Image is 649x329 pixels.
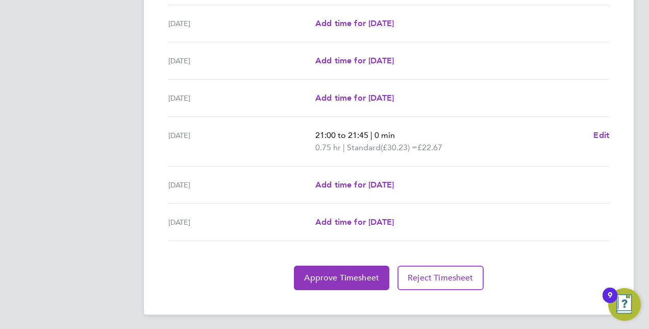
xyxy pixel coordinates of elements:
[294,266,389,290] button: Approve Timesheet
[315,92,394,104] a: Add time for [DATE]
[417,143,442,152] span: £22.67
[315,56,394,65] span: Add time for [DATE]
[315,130,368,140] span: 21:00 to 21:45
[315,18,394,28] span: Add time for [DATE]
[593,130,609,140] span: Edit
[168,216,315,228] div: [DATE]
[168,55,315,67] div: [DATE]
[304,273,379,283] span: Approve Timesheet
[315,180,394,190] span: Add time for [DATE]
[608,288,641,321] button: Open Resource Center, 9 new notifications
[168,17,315,30] div: [DATE]
[347,142,381,154] span: Standard
[375,130,395,140] span: 0 min
[315,17,394,30] a: Add time for [DATE]
[315,93,394,103] span: Add time for [DATE]
[315,143,341,152] span: 0.75 hr
[397,266,484,290] button: Reject Timesheet
[315,216,394,228] a: Add time for [DATE]
[315,55,394,67] a: Add time for [DATE]
[168,179,315,191] div: [DATE]
[608,295,612,309] div: 9
[408,273,473,283] span: Reject Timesheet
[593,129,609,142] a: Edit
[315,217,394,227] span: Add time for [DATE]
[381,143,417,152] span: (£30.23) =
[168,129,315,154] div: [DATE]
[343,143,345,152] span: |
[168,92,315,104] div: [DATE]
[370,130,372,140] span: |
[315,179,394,191] a: Add time for [DATE]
